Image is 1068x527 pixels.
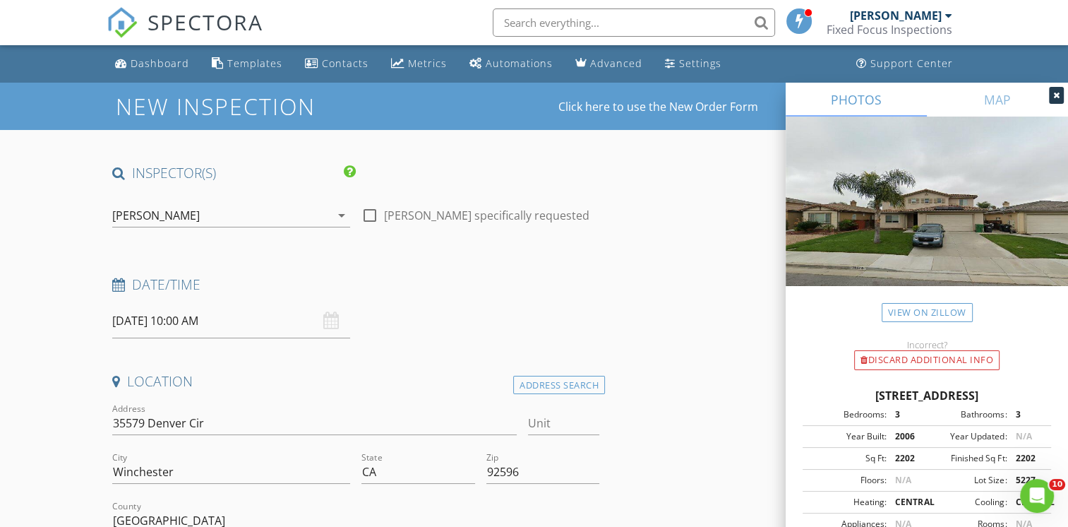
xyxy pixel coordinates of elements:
[850,8,942,23] div: [PERSON_NAME]
[1007,408,1047,421] div: 3
[384,208,589,223] label: [PERSON_NAME] specifically requested
[807,430,887,443] div: Year Built:
[882,303,973,322] a: View on Zillow
[148,7,263,37] span: SPECTORA
[870,57,953,70] div: Support Center
[807,408,887,421] div: Bedrooms:
[786,83,927,117] a: PHOTOS
[464,51,558,77] a: Automations (Basic)
[408,57,447,70] div: Metrics
[112,372,599,391] h4: Location
[807,496,887,509] div: Heating:
[927,474,1007,487] div: Lot Size:
[1007,474,1047,487] div: 5227
[107,7,138,38] img: The Best Home Inspection Software - Spectora
[927,430,1007,443] div: Year Updated:
[385,51,452,77] a: Metrics
[807,474,887,487] div: Floors:
[112,304,350,338] input: Select date
[558,101,758,112] a: Click here to use the New Order Form
[1007,452,1047,465] div: 2202
[887,430,927,443] div: 2006
[854,350,1000,370] div: Discard Additional info
[112,164,356,182] h4: INSPECTOR(S)
[116,94,428,119] h1: New Inspection
[227,57,282,70] div: Templates
[927,496,1007,509] div: Cooling:
[131,57,189,70] div: Dashboard
[851,51,959,77] a: Support Center
[803,387,1051,404] div: [STREET_ADDRESS]
[827,23,952,37] div: Fixed Focus Inspections
[1015,430,1031,442] span: N/A
[1049,479,1065,490] span: 10
[107,19,263,49] a: SPECTORA
[112,209,200,222] div: [PERSON_NAME]
[786,339,1068,350] div: Incorrect?
[786,117,1068,320] img: streetview
[299,51,374,77] a: Contacts
[322,57,368,70] div: Contacts
[333,207,350,224] i: arrow_drop_down
[590,57,642,70] div: Advanced
[887,408,927,421] div: 3
[659,51,727,77] a: Settings
[807,452,887,465] div: Sq Ft:
[927,408,1007,421] div: Bathrooms:
[927,83,1068,117] a: MAP
[112,276,599,294] h4: Date/Time
[927,452,1007,465] div: Finished Sq Ft:
[570,51,648,77] a: Advanced
[1007,496,1047,509] div: CENTRAL
[493,8,775,37] input: Search everything...
[206,51,288,77] a: Templates
[679,57,721,70] div: Settings
[1020,479,1054,513] iframe: Intercom live chat
[887,496,927,509] div: CENTRAL
[887,452,927,465] div: 2202
[486,57,553,70] div: Automations
[895,474,911,486] span: N/A
[109,51,195,77] a: Dashboard
[513,376,605,395] div: Address Search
